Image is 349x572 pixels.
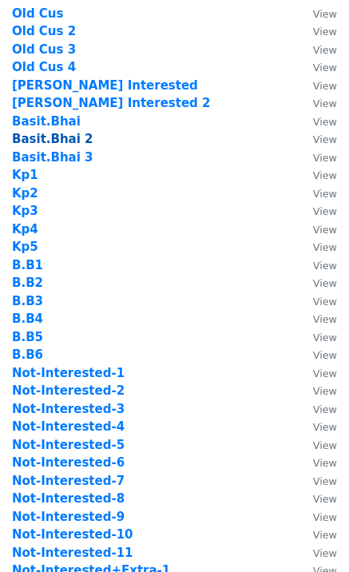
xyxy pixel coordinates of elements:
small: View [313,133,337,145]
small: View [313,367,337,379]
small: View [313,169,337,181]
a: View [297,330,337,344]
a: Basit.Bhai [12,114,81,129]
a: View [297,312,337,326]
a: Not-Interested-8 [12,491,125,506]
a: Not-Interested-2 [12,383,125,398]
a: Not-Interested-5 [12,438,125,452]
small: View [313,313,337,325]
small: View [313,260,337,272]
small: View [313,332,337,344]
strong: Old Cus 2 [12,24,76,38]
a: View [297,438,337,452]
small: View [313,44,337,56]
small: View [313,152,337,164]
a: View [297,294,337,308]
small: View [313,493,337,505]
small: View [313,385,337,397]
small: View [313,241,337,253]
a: View [297,419,337,434]
a: View [297,114,337,129]
a: B.B2 [12,276,43,290]
a: Not-Interested-6 [12,455,125,470]
a: View [297,222,337,236]
a: B.B5 [12,330,43,344]
a: B.B4 [12,312,43,326]
a: Basit.Bhai 3 [12,150,93,165]
a: View [297,204,337,218]
a: View [297,348,337,362]
a: View [297,78,337,93]
a: View [297,24,337,38]
a: B.B3 [12,294,43,308]
small: View [313,80,337,92]
small: View [313,62,337,73]
a: [PERSON_NAME] Interested 2 [12,96,211,110]
a: [PERSON_NAME] Interested [12,78,198,93]
a: View [297,96,337,110]
a: Not-Interested-9 [12,510,125,524]
a: Basit.Bhai 2 [12,132,93,146]
a: View [297,383,337,398]
a: Not-Interested-10 [12,527,133,542]
small: View [313,97,337,109]
small: View [313,403,337,415]
small: View [313,421,337,433]
iframe: Chat Widget [269,495,349,572]
a: View [297,42,337,57]
a: View [297,474,337,488]
a: B.B1 [12,258,43,272]
a: View [297,402,337,416]
a: View [297,168,337,182]
a: Kp5 [12,240,38,254]
a: View [297,240,337,254]
a: Kp1 [12,168,38,182]
a: View [297,150,337,165]
a: View [297,60,337,74]
a: B.B6 [12,348,43,362]
a: Kp4 [12,222,38,236]
a: Kp2 [12,186,38,201]
a: Old Cus [12,6,63,21]
a: View [297,491,337,506]
a: View [297,455,337,470]
strong: Not-Interested-4 [12,419,125,434]
small: View [313,277,337,289]
a: Not-Interested-1 [12,366,125,380]
a: View [297,6,337,21]
a: Not-Interested-3 [12,402,125,416]
small: View [313,116,337,128]
a: Not-Interested-7 [12,474,125,488]
a: Old Cus 3 [12,42,76,57]
small: View [313,349,337,361]
a: Kp3 [12,204,38,218]
small: View [313,205,337,217]
a: View [297,186,337,201]
a: Old Cus 4 [12,60,76,74]
small: View [313,224,337,236]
